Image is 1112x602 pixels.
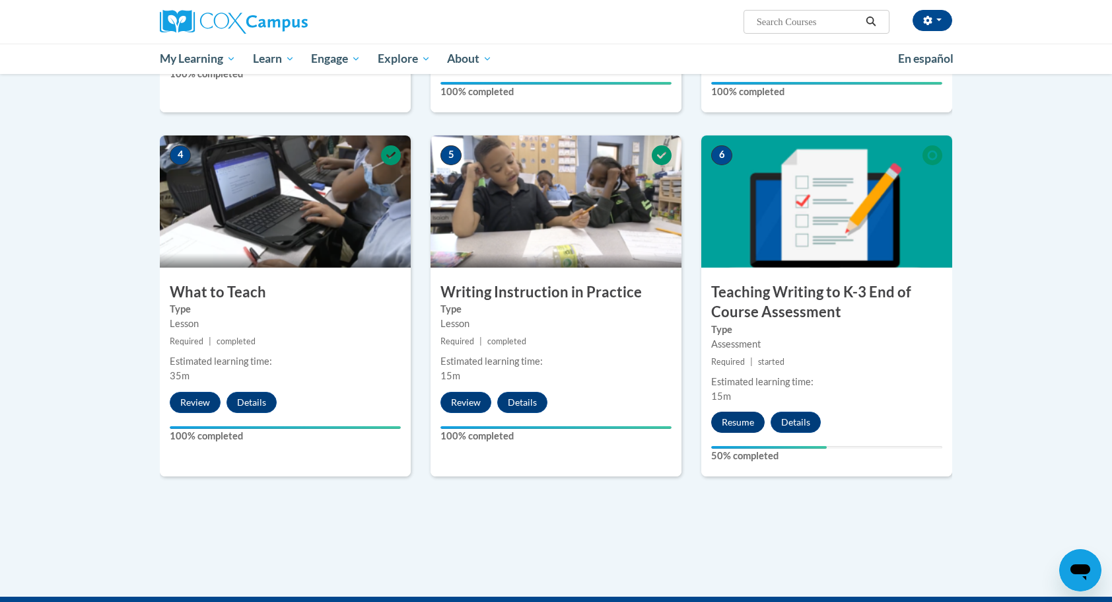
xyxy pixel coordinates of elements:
[487,336,526,346] span: completed
[711,375,942,389] div: Estimated learning time:
[440,85,672,99] label: 100% completed
[253,51,295,67] span: Learn
[170,145,191,165] span: 4
[160,10,411,34] a: Cox Campus
[1059,549,1101,591] iframe: Button to launch messaging window
[898,52,954,65] span: En español
[861,14,881,30] button: Search
[170,336,203,346] span: Required
[170,354,401,369] div: Estimated learning time:
[701,282,952,323] h3: Teaching Writing to K-3 End of Course Assessment
[447,51,492,67] span: About
[160,51,236,67] span: My Learning
[440,82,672,85] div: Your progress
[755,14,861,30] input: Search Courses
[170,370,190,381] span: 35m
[431,282,681,303] h3: Writing Instruction in Practice
[711,412,765,433] button: Resume
[170,392,221,413] button: Review
[160,135,411,268] img: Course Image
[889,45,962,73] a: En español
[440,317,672,331] div: Lesson
[440,392,491,413] button: Review
[711,449,942,463] label: 50% completed
[378,51,431,67] span: Explore
[750,357,753,367] span: |
[140,44,972,74] div: Main menu
[440,429,672,443] label: 100% completed
[170,67,401,81] label: 100% completed
[170,302,401,317] label: Type
[771,412,821,433] button: Details
[758,357,784,367] span: started
[701,135,952,268] img: Course Image
[244,44,303,74] a: Learn
[160,282,411,303] h3: What to Teach
[439,44,501,74] a: About
[711,391,731,402] span: 15m
[711,145,732,165] span: 6
[226,392,277,413] button: Details
[479,336,482,346] span: |
[440,370,460,381] span: 15m
[170,429,401,443] label: 100% completed
[440,426,672,429] div: Your progress
[711,82,942,85] div: Your progress
[711,357,745,367] span: Required
[217,336,256,346] span: completed
[440,145,462,165] span: 5
[440,302,672,317] label: Type
[302,44,369,74] a: Engage
[369,44,439,74] a: Explore
[160,10,308,34] img: Cox Campus
[431,135,681,268] img: Course Image
[913,10,952,31] button: Account Settings
[209,336,211,346] span: |
[711,446,827,449] div: Your progress
[170,426,401,429] div: Your progress
[497,392,547,413] button: Details
[440,336,474,346] span: Required
[711,337,942,352] div: Assessment
[440,354,672,369] div: Estimated learning time:
[311,51,361,67] span: Engage
[151,44,244,74] a: My Learning
[711,85,942,99] label: 100% completed
[170,317,401,331] div: Lesson
[711,322,942,337] label: Type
